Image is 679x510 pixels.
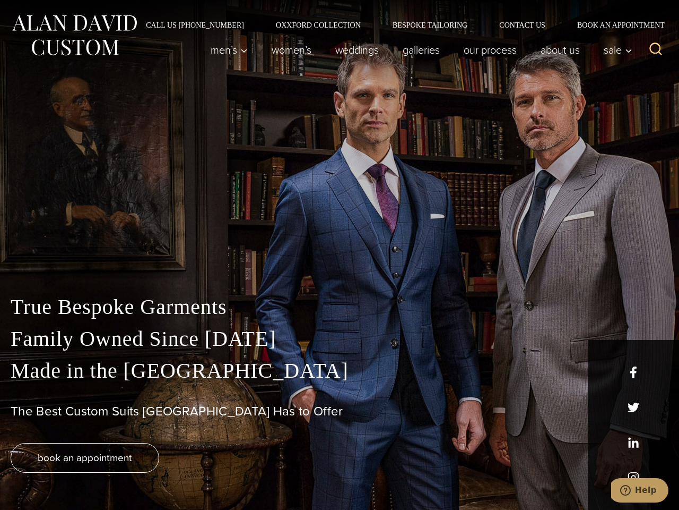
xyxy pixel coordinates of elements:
[260,39,324,61] a: Women’s
[11,443,159,473] a: book an appointment
[38,450,132,465] span: book an appointment
[561,21,668,29] a: Book an Appointment
[130,21,260,29] a: Call Us [PHONE_NUMBER]
[11,291,668,387] p: True Bespoke Garments Family Owned Since [DATE] Made in the [GEOGRAPHIC_DATA]
[391,39,452,61] a: Galleries
[199,39,638,61] nav: Primary Navigation
[130,21,668,29] nav: Secondary Navigation
[529,39,592,61] a: About Us
[611,478,668,505] iframe: Opens a widget where you can chat to one of our agents
[11,404,668,419] h1: The Best Custom Suits [GEOGRAPHIC_DATA] Has to Offer
[483,21,561,29] a: Contact Us
[324,39,391,61] a: weddings
[11,12,138,59] img: Alan David Custom
[199,39,260,61] button: Men’s sub menu toggle
[260,21,377,29] a: Oxxford Collection
[452,39,529,61] a: Our Process
[643,37,668,63] button: View Search Form
[592,39,638,61] button: Sale sub menu toggle
[377,21,483,29] a: Bespoke Tailoring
